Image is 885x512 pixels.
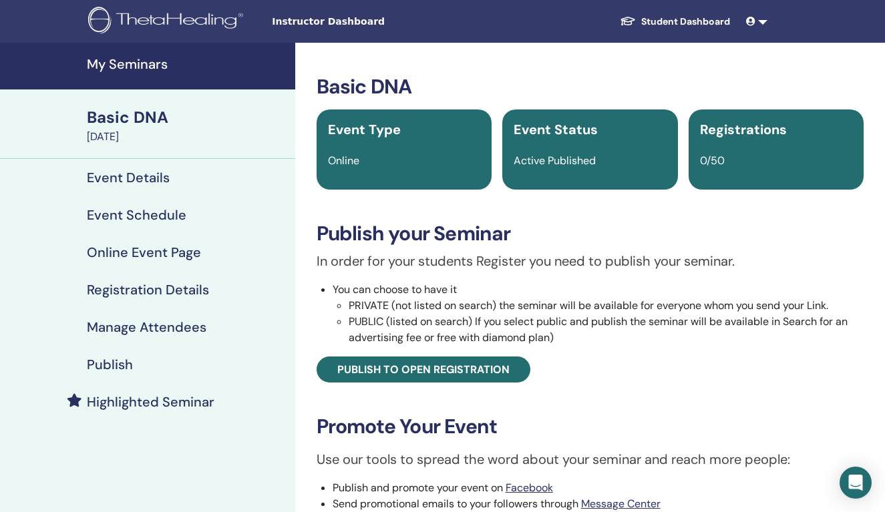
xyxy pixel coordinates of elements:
[620,15,636,27] img: graduation-cap-white.svg
[609,9,741,34] a: Student Dashboard
[700,121,787,138] span: Registrations
[328,121,401,138] span: Event Type
[337,362,510,376] span: Publish to open registration
[333,282,864,346] li: You can choose to have it
[317,251,864,271] p: In order for your students Register you need to publish your seminar.
[87,244,201,260] h4: Online Event Page
[317,75,864,99] h3: Basic DNA
[87,282,209,298] h4: Registration Details
[328,154,359,168] span: Online
[87,356,133,372] h4: Publish
[514,121,598,138] span: Event Status
[79,106,295,145] a: Basic DNA[DATE]
[317,356,530,382] a: Publish to open registration
[840,467,872,499] div: Open Intercom Messenger
[317,222,864,246] h3: Publish your Seminar
[317,415,864,439] h3: Promote Your Event
[87,207,186,223] h4: Event Schedule
[87,56,287,72] h4: My Seminars
[87,394,214,410] h4: Highlighted Seminar
[88,7,248,37] img: logo.png
[333,496,864,512] li: Send promotional emails to your followers through
[349,298,864,314] li: PRIVATE (not listed on search) the seminar will be available for everyone whom you send your Link.
[333,480,864,496] li: Publish and promote your event on
[87,319,206,335] h4: Manage Attendees
[317,449,864,469] p: Use our tools to spread the word about your seminar and reach more people:
[87,129,287,145] div: [DATE]
[700,154,725,168] span: 0/50
[581,497,661,511] a: Message Center
[87,106,287,129] div: Basic DNA
[272,15,472,29] span: Instructor Dashboard
[87,170,170,186] h4: Event Details
[506,481,553,495] a: Facebook
[349,314,864,346] li: PUBLIC (listed on search) If you select public and publish the seminar will be available in Searc...
[514,154,596,168] span: Active Published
